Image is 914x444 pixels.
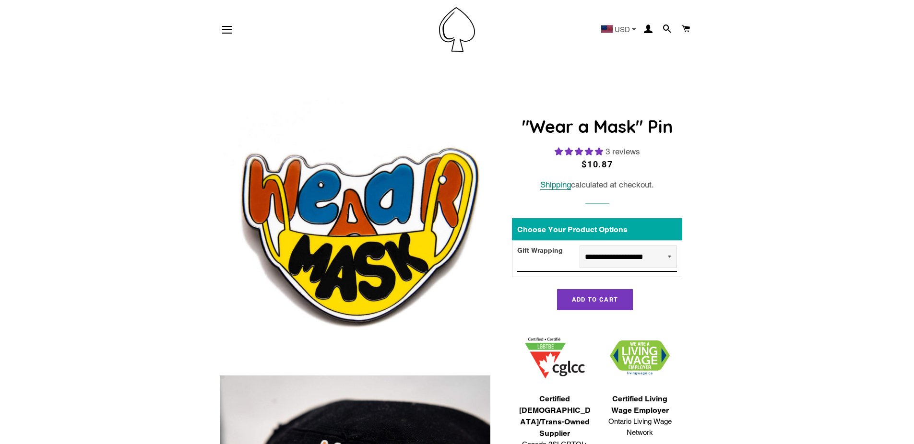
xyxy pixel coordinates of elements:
button: Add to Cart [557,289,633,310]
span: Ontario Living Wage Network [602,416,678,438]
span: Certified Living Wage Employer [602,393,678,416]
div: calculated at checkout. [512,178,682,191]
img: 1705457225.png [525,338,585,378]
img: Wear a Mask Enamel Pin Badge Gift Pandemic COVID 19 Social Distance For Him/Her - Pin Ace [220,97,491,368]
span: USD [615,26,630,33]
span: Certified [DEMOGRAPHIC_DATA]/Trans-Owned Supplier [517,393,593,439]
span: Add to Cart [572,296,618,303]
div: Choose Your Product Options [512,218,682,240]
span: $10.87 [582,159,613,169]
span: 5.00 stars [555,147,605,156]
a: Shipping [540,180,571,190]
span: 3 reviews [605,147,640,156]
img: Pin-Ace [439,7,475,52]
div: Gift Wrapping [517,245,580,268]
img: 1706832627.png [610,340,670,375]
select: Gift Wrapping [580,245,677,268]
h1: "Wear a Mask" Pin [512,115,682,139]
